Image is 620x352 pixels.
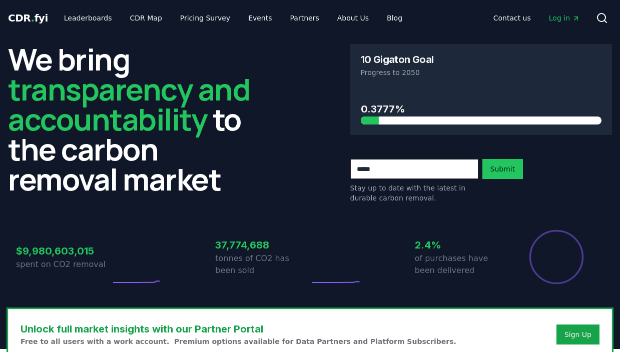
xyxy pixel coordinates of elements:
a: Blog [379,9,410,27]
p: tonnes of CO2 has been sold [215,252,310,276]
a: Contact us [485,9,539,27]
span: transparency and accountability [8,68,250,139]
span: . [31,12,35,24]
h3: Unlock full market insights with our Partner Portal [21,321,456,336]
a: Partners [282,9,327,27]
p: spent on CO2 removal [16,258,111,270]
a: Log in [541,9,588,27]
h3: 0.3777% [361,101,602,116]
nav: Main [56,9,410,27]
a: About Us [329,9,377,27]
h2: We bring to the carbon removal market [8,44,270,194]
a: Pricing Survey [172,9,238,27]
p: Free to all users with a work account. Premium options available for Data Partners and Platform S... [21,336,456,346]
h3: 10 Gigaton Goal [361,54,434,64]
p: of purchases have been delivered [415,252,509,276]
a: Events [240,9,280,27]
span: Log in [549,13,580,23]
h3: 37,774,688 [215,237,310,252]
nav: Main [485,9,588,27]
a: Sign Up [564,329,591,339]
button: Submit [482,159,523,179]
h3: 2.4% [415,237,509,252]
p: Stay up to date with the latest in durable carbon removal. [350,183,478,203]
p: Progress to 2050 [361,67,602,77]
a: CDR Map [122,9,170,27]
h3: $9,980,603,015 [16,243,111,258]
button: Sign Up [556,324,599,344]
a: Leaderboards [56,9,120,27]
a: CDR.fyi [8,11,48,25]
span: CDR fyi [8,12,48,24]
div: Percentage of sales delivered [528,229,584,285]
